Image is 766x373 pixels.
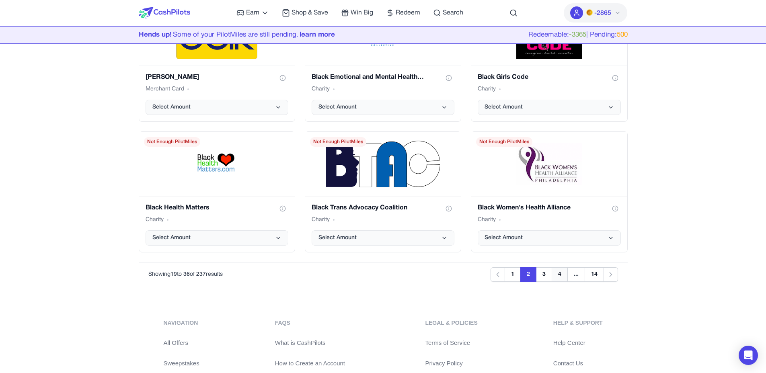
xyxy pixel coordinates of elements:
div: Some of your PilotMiles are still pending. [139,30,335,40]
button: Show gift card information [277,72,288,84]
div: Belk gift card [139,1,295,122]
button: Show gift card information [443,203,454,214]
span: Select Amount [152,103,191,111]
button: Select Amount [312,100,454,115]
a: All Offers [164,338,199,348]
a: Search [433,8,463,18]
img: CashPilots Logo [139,7,190,19]
span: Charity [478,85,496,93]
h3: Black Health Matters [146,203,209,213]
span: Select Amount [318,234,357,242]
button: Show gift card information [610,203,621,214]
span: 500 [617,32,628,38]
div: Open Intercom Messenger [739,346,758,365]
button: 4 [552,267,568,282]
button: 14 [585,267,604,282]
div: Black Girls Code gift card [471,1,627,122]
a: Contact Us [553,359,603,368]
h3: Black Women's Health Alliance [478,203,571,213]
div: Legal & Policies [425,319,477,327]
span: Select Amount [152,234,191,242]
span: -3365 [569,32,586,38]
a: Sweepstakes [164,359,199,368]
a: Help Center [553,338,603,348]
span: ... [567,267,585,282]
span: Shop & Save [292,8,328,18]
a: How to Create an Account [275,359,350,368]
p: Showing to of results [148,271,223,279]
span: Not Enough PilotMiles [476,137,532,147]
span: Select Amount [318,103,357,111]
span: 19 [170,272,177,277]
div: navigation [164,319,199,327]
span: Charity [312,216,330,224]
span: Search [443,8,463,18]
h3: Black Girls Code [478,72,528,82]
div: Redeemable: | Pending: [528,30,628,40]
a: learn more [300,32,335,38]
a: Terms of Service [425,338,477,348]
button: 3 [536,267,552,282]
a: Privacy Policy [425,359,477,368]
div: Black Emotional and Mental Health Collection gift card [305,1,461,122]
div: Black Health Matters gift card [139,131,295,252]
span: -2865 [594,8,611,18]
button: Show gift card information [610,72,621,84]
h3: [PERSON_NAME] [146,72,199,82]
span: Merchant Card [146,85,184,93]
a: Earn [236,8,269,18]
span: Win Big [351,8,373,18]
h3: Black Emotional and Mental Health Collection [312,72,440,82]
span: 237 [196,272,206,277]
span: Redeem [396,8,420,18]
a: Win Big [341,8,373,18]
div: Black Women's Health Alliance gift card [471,131,627,252]
button: Show gift card information [443,72,454,84]
img: /default-reward-image.png [516,138,583,190]
button: 1 [505,267,521,282]
span: Select Amount [485,234,523,242]
h3: Black Trans Advocacy Coalition [312,203,407,213]
span: Earn [246,8,259,18]
button: Select Amount [478,100,620,115]
button: Show gift card information [277,203,288,214]
a: Shop & Save [282,8,328,18]
span: Not Enough PilotMiles [144,137,200,147]
button: Select Amount [146,230,288,246]
div: Black Trans Advocacy Coalition gift card [305,131,461,252]
button: Select Amount [146,100,288,115]
div: FAQs [275,319,350,327]
img: PMs [586,9,593,16]
span: Select Amount [485,103,523,111]
nav: Pagination [491,267,618,282]
button: PMs-2865 [564,3,627,23]
span: 36 [183,272,190,277]
span: Charity [146,216,164,224]
a: What is CashPilots [275,338,350,348]
button: 2 [520,267,536,282]
button: Select Amount [312,230,454,246]
span: Hends up! [139,32,172,38]
img: /default-reward-image.png [326,141,440,187]
div: Help & Support [553,319,603,327]
span: Charity [312,85,330,93]
span: Not Enough PilotMiles [310,137,366,147]
button: Select Amount [478,230,620,246]
span: Charity [478,216,496,224]
a: Redeem [386,8,420,18]
img: /default-reward-image.png [184,138,250,190]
